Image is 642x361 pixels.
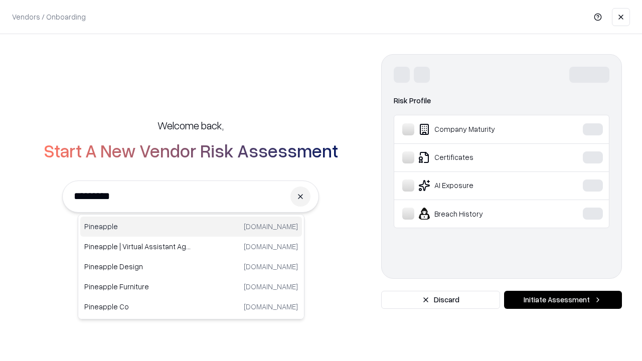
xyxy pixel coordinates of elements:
[78,214,304,319] div: Suggestions
[84,261,191,272] p: Pineapple Design
[402,151,552,163] div: Certificates
[244,281,298,292] p: [DOMAIN_NAME]
[44,140,338,160] h2: Start A New Vendor Risk Assessment
[244,221,298,232] p: [DOMAIN_NAME]
[402,208,552,220] div: Breach History
[381,291,500,309] button: Discard
[394,95,609,107] div: Risk Profile
[244,241,298,252] p: [DOMAIN_NAME]
[244,301,298,312] p: [DOMAIN_NAME]
[84,281,191,292] p: Pineapple Furniture
[402,123,552,135] div: Company Maturity
[84,221,191,232] p: Pineapple
[84,301,191,312] p: Pineapple Co
[84,241,191,252] p: Pineapple | Virtual Assistant Agency
[157,118,224,132] h5: Welcome back,
[12,12,86,22] p: Vendors / Onboarding
[402,179,552,192] div: AI Exposure
[244,261,298,272] p: [DOMAIN_NAME]
[504,291,622,309] button: Initiate Assessment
